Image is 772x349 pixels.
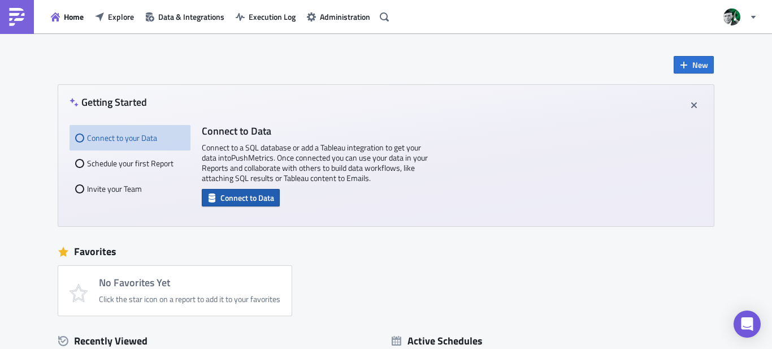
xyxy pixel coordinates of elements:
div: Open Intercom Messenger [734,311,761,338]
img: PushMetrics [8,8,26,26]
div: Schedule your first Report [75,150,185,176]
button: Connect to Data [202,189,280,206]
div: Connect to your Data [75,125,185,150]
div: Click the star icon on a report to add it to your favorites [99,294,280,304]
p: Connect to a SQL database or add a Tableau integration to get your data into PushMetrics . Once c... [202,143,428,183]
h4: No Favorites Yet [99,277,280,288]
button: New [674,56,714,74]
span: Home [64,11,84,23]
div: Invite your Team [75,176,185,201]
h4: Connect to Data [202,125,428,137]
span: Connect to Data [220,192,274,204]
button: Execution Log [230,8,301,25]
img: Avatar [722,7,741,27]
button: Explore [89,8,140,25]
span: New [692,59,708,71]
h4: Getting Started [70,96,147,108]
button: Home [45,8,89,25]
span: Data & Integrations [158,11,224,23]
button: Data & Integrations [140,8,230,25]
div: Favorites [58,243,714,260]
div: Active Schedules [392,334,483,347]
span: Administration [320,11,370,23]
button: Administration [301,8,376,25]
span: Execution Log [249,11,296,23]
a: Connect to Data [202,191,280,202]
span: Explore [108,11,134,23]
